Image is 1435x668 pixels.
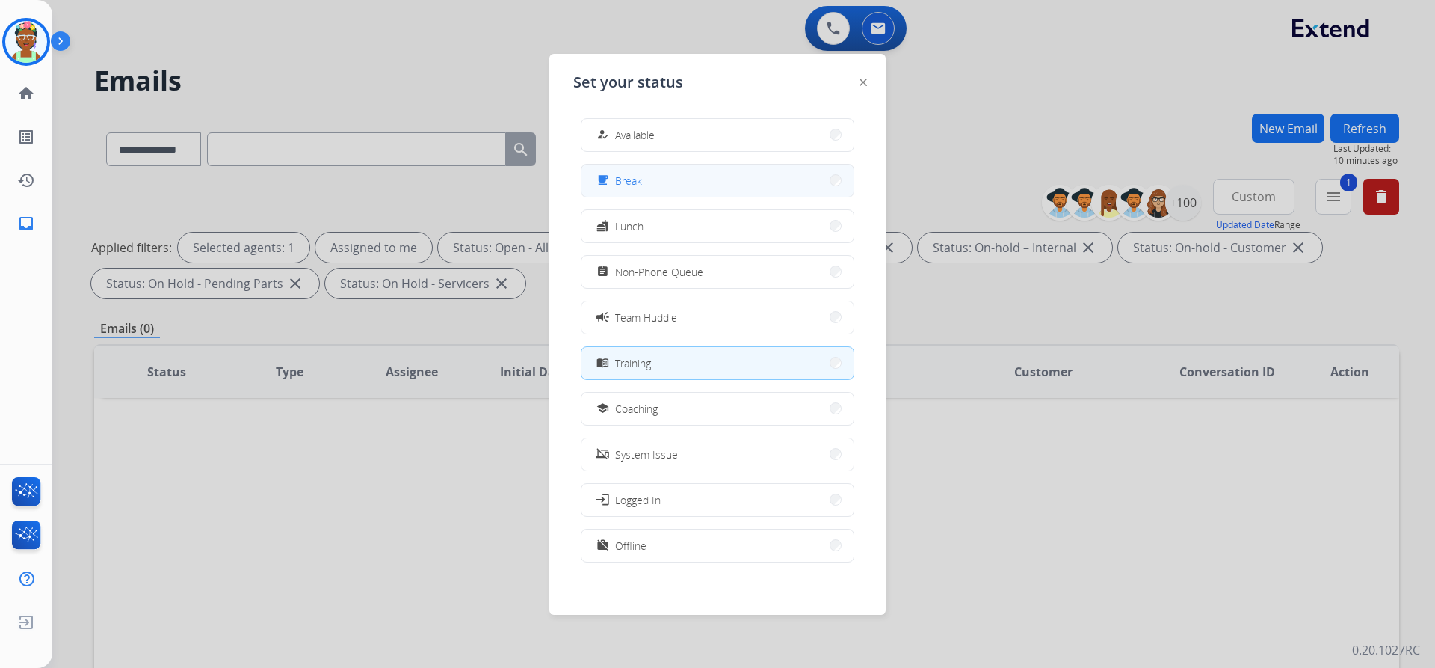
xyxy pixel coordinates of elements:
[581,301,854,334] button: Team Huddle
[615,127,655,143] span: Available
[17,171,35,189] mat-icon: history
[596,357,609,370] mat-icon: menu_book
[596,448,609,461] mat-icon: phonelink_off
[581,530,854,562] button: Offline
[615,173,642,189] span: Break
[615,355,651,371] span: Training
[5,21,47,63] img: avatar
[581,484,854,516] button: Logged In
[17,85,35,102] mat-icon: home
[615,264,703,280] span: Non-Phone Queue
[615,447,678,462] span: System Issue
[595,492,610,507] mat-icon: login
[596,539,609,552] mat-icon: work_off
[596,220,609,233] mat-icon: fastfood
[615,310,677,325] span: Team Huddle
[860,79,867,86] img: close-button
[581,438,854,471] button: System Issue
[596,129,609,141] mat-icon: how_to_reg
[595,310,610,325] mat-icon: campaign
[615,401,658,417] span: Coaching
[615,492,661,508] span: Logged In
[581,165,854,197] button: Break
[581,210,854,242] button: Lunch
[1352,641,1420,659] p: 0.20.1027RC
[596,402,609,415] mat-icon: school
[596,266,609,278] mat-icon: assignment
[581,256,854,288] button: Non-Phone Queue
[615,538,646,554] span: Offline
[581,347,854,379] button: Training
[573,72,683,93] span: Set your status
[17,215,35,233] mat-icon: inbox
[581,393,854,425] button: Coaching
[615,218,644,234] span: Lunch
[581,119,854,151] button: Available
[17,128,35,146] mat-icon: list_alt
[596,174,609,187] mat-icon: free_breakfast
